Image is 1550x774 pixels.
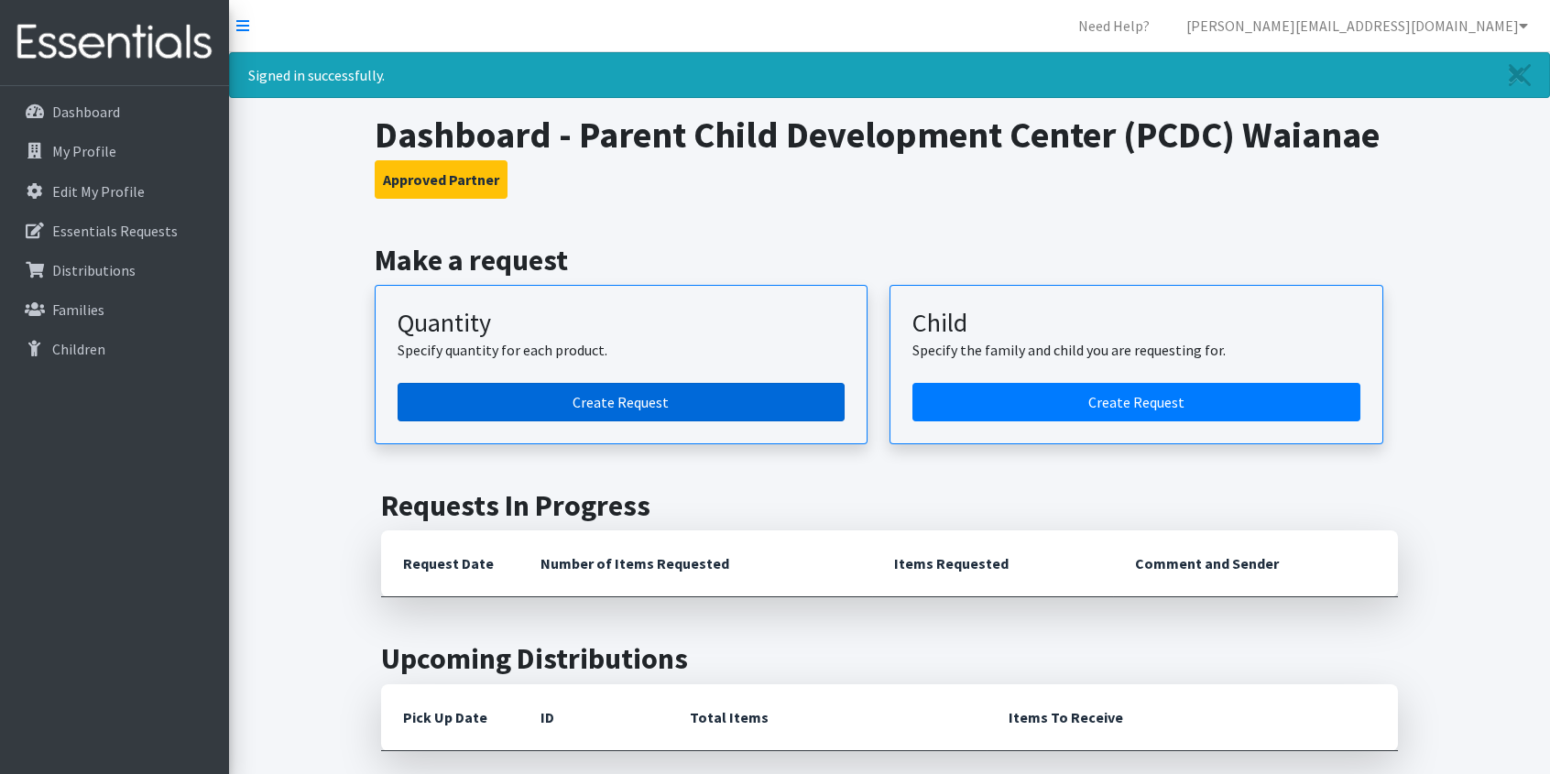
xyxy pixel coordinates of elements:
a: [PERSON_NAME][EMAIL_ADDRESS][DOMAIN_NAME] [1172,7,1543,44]
a: Families [7,291,222,328]
h2: Requests In Progress [381,488,1398,523]
p: Specify the family and child you are requesting for. [912,339,1360,361]
h1: Dashboard - Parent Child Development Center (PCDC) Waianae [375,113,1405,157]
th: Total Items [668,684,987,751]
p: Children [52,340,105,358]
th: Comment and Sender [1113,530,1398,597]
p: Specify quantity for each product. [398,339,846,361]
p: Families [52,300,104,319]
h3: Child [912,308,1360,339]
h3: Quantity [398,308,846,339]
a: Essentials Requests [7,213,222,249]
p: Edit My Profile [52,182,145,201]
p: Distributions [52,261,136,279]
th: Number of Items Requested [518,530,872,597]
h2: Make a request [375,243,1405,278]
p: Essentials Requests [52,222,178,240]
th: ID [518,684,668,751]
a: Dashboard [7,93,222,130]
a: Need Help? [1064,7,1164,44]
th: Items To Receive [987,684,1398,751]
p: Dashboard [52,103,120,121]
a: My Profile [7,133,222,169]
a: Children [7,331,222,367]
th: Pick Up Date [381,684,518,751]
button: Approved Partner [375,160,508,199]
div: Signed in successfully. [229,52,1550,98]
a: Create a request for a child or family [912,383,1360,421]
a: Create a request by quantity [398,383,846,421]
img: HumanEssentials [7,12,222,73]
a: Distributions [7,252,222,289]
th: Items Requested [872,530,1113,597]
h2: Upcoming Distributions [381,641,1398,676]
a: Edit My Profile [7,173,222,210]
a: Close [1490,53,1549,97]
p: My Profile [52,142,116,160]
th: Request Date [381,530,518,597]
